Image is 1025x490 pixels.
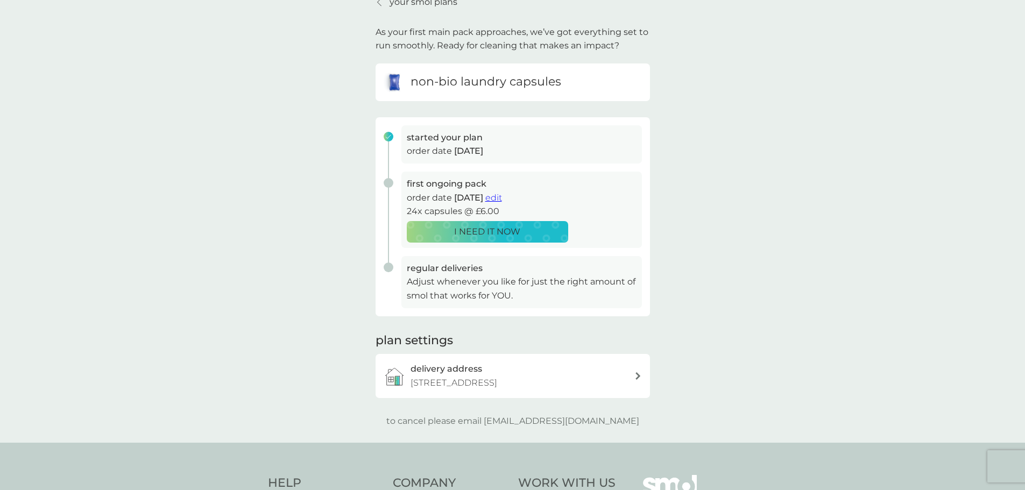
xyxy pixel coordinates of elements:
h3: started your plan [407,131,637,145]
p: order date [407,191,637,205]
p: [STREET_ADDRESS] [411,376,497,390]
span: edit [485,193,502,203]
p: As your first main pack approaches, we’ve got everything set to run smoothly. Ready for cleaning ... [376,25,650,53]
p: to cancel please email [EMAIL_ADDRESS][DOMAIN_NAME] [386,414,639,428]
h3: regular deliveries [407,261,637,275]
a: delivery address[STREET_ADDRESS] [376,354,650,397]
p: 24x capsules @ £6.00 [407,204,637,218]
span: [DATE] [454,146,483,156]
p: order date [407,144,637,158]
p: Adjust whenever you like for just the right amount of smol that works for YOU. [407,275,637,302]
h6: non-bio laundry capsules [411,74,561,90]
h2: plan settings [376,332,453,349]
button: edit [485,191,502,205]
h3: first ongoing pack [407,177,637,191]
img: non-bio laundry capsules [384,72,405,93]
p: I NEED IT NOW [454,225,520,239]
span: [DATE] [454,193,483,203]
button: I NEED IT NOW [407,221,568,243]
h3: delivery address [411,362,482,376]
